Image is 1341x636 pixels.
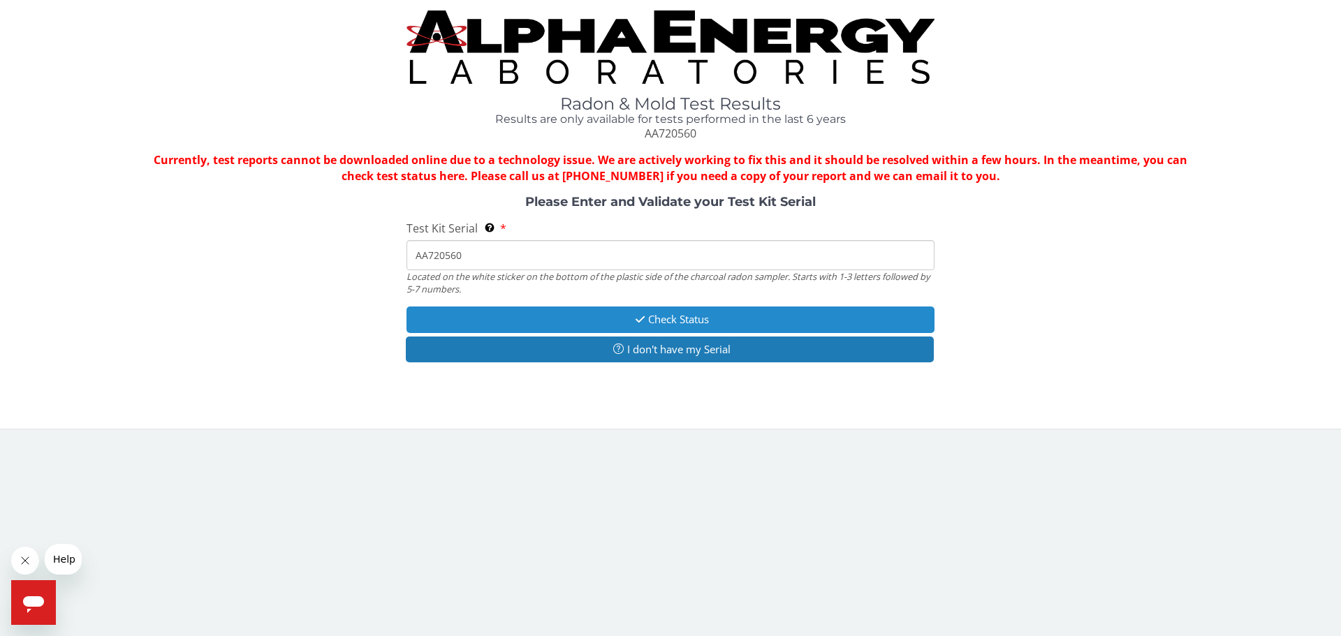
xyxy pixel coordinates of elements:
[45,544,82,575] iframe: Message from company
[11,547,39,575] iframe: Close message
[406,113,935,126] h4: Results are only available for tests performed in the last 6 years
[406,10,935,84] img: TightCrop.jpg
[11,580,56,625] iframe: Button to launch messaging window
[406,306,935,332] button: Check Status
[406,221,478,236] span: Test Kit Serial
[406,95,935,113] h1: Radon & Mold Test Results
[525,194,816,209] strong: Please Enter and Validate your Test Kit Serial
[645,126,696,141] span: AA720560
[154,152,1187,184] strong: Currently, test reports cannot be downloaded online due to a technology issue. We are actively wo...
[406,270,935,296] div: Located on the white sticker on the bottom of the plastic side of the charcoal radon sampler. Sta...
[406,337,934,362] button: I don't have my Serial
